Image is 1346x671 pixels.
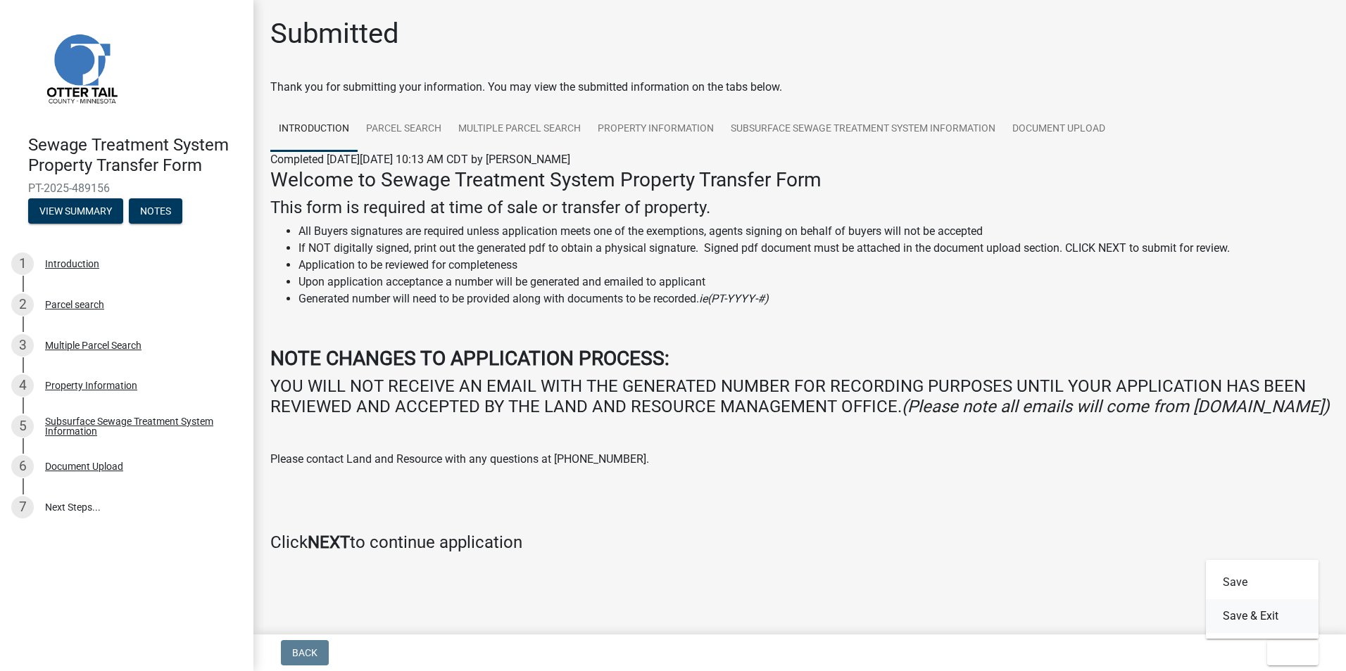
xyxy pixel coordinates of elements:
[1278,647,1299,658] span: Exit
[270,451,1329,468] p: Please contact Land and Resource with any questions at [PHONE_NUMBER].
[270,376,1329,417] h4: YOU WILL NOT RECEIVE AN EMAIL WITH THE GENERATED NUMBER FOR RECORDING PURPOSES UNTIL YOUR APPLICA...
[129,198,182,224] button: Notes
[45,381,137,390] div: Property Information
[270,347,669,370] strong: NOTE CHANGES TO APPLICATION PROCESS:
[11,455,34,478] div: 6
[270,153,570,166] span: Completed [DATE][DATE] 10:13 AM CDT by [PERSON_NAME]
[129,206,182,217] wm-modal-confirm: Notes
[28,135,242,176] h4: Sewage Treatment System Property Transfer Form
[270,17,399,51] h1: Submitted
[298,290,1329,307] li: Generated number will need to be provided along with documents to be recorded.
[45,300,104,309] div: Parcel search
[292,647,317,658] span: Back
[11,293,34,316] div: 2
[722,107,1004,152] a: Subsurface Sewage Treatment System Information
[270,168,1329,192] h3: Welcome to Sewage Treatment System Property Transfer Form
[270,107,358,152] a: Introduction
[298,240,1329,257] li: If NOT digitally signed, print out the generated pdf to obtain a physical signature. Signed pdf d...
[11,253,34,275] div: 1
[1206,599,1319,633] button: Save & Exit
[902,397,1329,416] i: (Please note all emails will come from [DOMAIN_NAME])
[270,79,1329,96] div: Thank you for submitting your information. You may view the submitted information on the tabs below.
[589,107,722,152] a: Property Information
[1004,107,1114,152] a: Document Upload
[45,259,99,269] div: Introduction
[281,640,329,665] button: Back
[1206,565,1319,599] button: Save
[11,415,34,437] div: 5
[28,206,123,217] wm-modal-confirm: Summary
[308,532,350,552] strong: NEXT
[270,198,1329,218] h4: This form is required at time of sale or transfer of property.
[11,334,34,357] div: 3
[1206,560,1319,639] div: Exit
[45,461,123,471] div: Document Upload
[298,223,1329,240] li: All Buyers signatures are required unless application meets one of the exemptions, agents signing...
[45,340,141,350] div: Multiple Parcel Search
[1267,640,1319,665] button: Exit
[358,107,450,152] a: Parcel search
[28,181,225,195] span: PT-2025-489156
[699,292,769,305] i: ie(PT-YYYY-#)
[28,198,123,224] button: View Summary
[11,496,34,518] div: 7
[298,274,1329,290] li: Upon application acceptance a number will be generated and emailed to applicant
[450,107,589,152] a: Multiple Parcel Search
[11,374,34,397] div: 4
[28,15,134,120] img: Otter Tail County, Minnesota
[298,257,1329,274] li: Application to be reviewed for completeness
[270,532,1329,553] h4: Click to continue application
[45,416,231,436] div: Subsurface Sewage Treatment System Information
